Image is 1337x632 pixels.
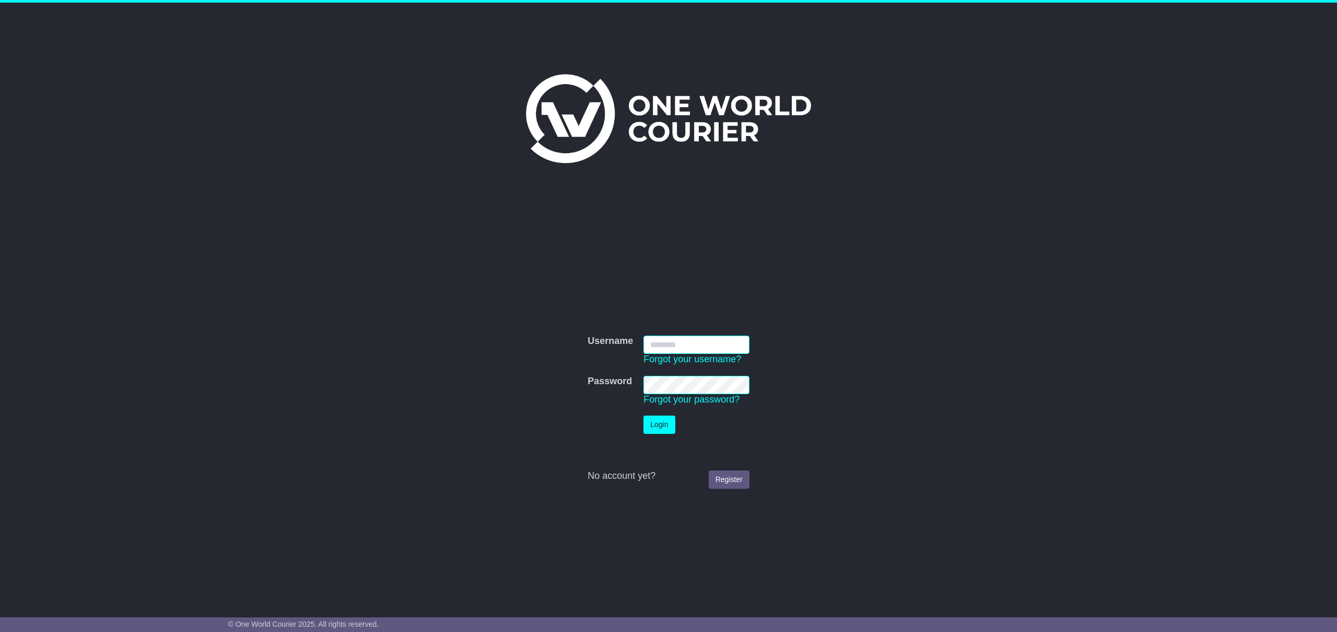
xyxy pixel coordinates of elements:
[526,74,811,163] img: One World
[588,336,633,347] label: Username
[643,354,741,364] a: Forgot your username?
[643,416,675,434] button: Login
[588,376,632,387] label: Password
[709,470,749,489] a: Register
[643,394,740,405] a: Forgot your password?
[588,470,749,482] div: No account yet?
[228,620,379,628] span: © One World Courier 2025. All rights reserved.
